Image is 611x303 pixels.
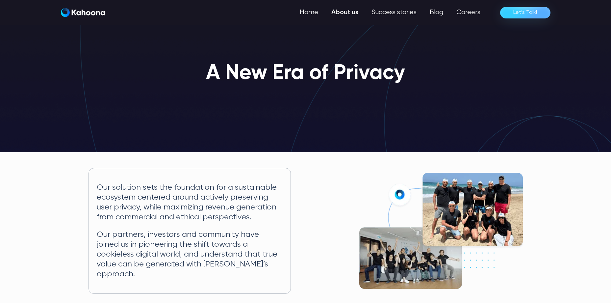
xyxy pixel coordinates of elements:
a: About us [325,6,365,19]
p: Our partners, investors and community have joined us in pioneering the shift towards a cookieless... [97,230,283,279]
p: Our solution sets the foundation for a sustainable ecosystem centered around actively preserving ... [97,183,283,222]
a: Success stories [365,6,423,19]
h1: A New Era of Privacy [206,62,405,85]
a: Home [293,6,325,19]
div: Let’s Talk! [513,7,537,18]
a: Careers [450,6,487,19]
a: Blog [423,6,450,19]
a: home [61,8,105,17]
img: Kahoona logo white [61,8,105,17]
a: Let’s Talk! [500,7,550,18]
